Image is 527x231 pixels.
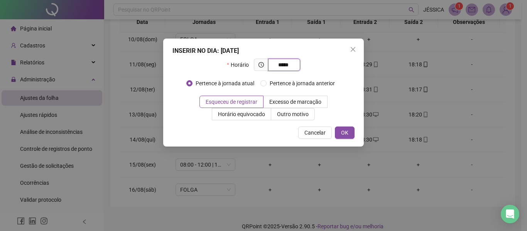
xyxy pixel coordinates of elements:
[347,43,359,56] button: Close
[304,128,326,137] span: Cancelar
[258,62,264,67] span: clock-circle
[277,111,309,117] span: Outro motivo
[227,59,253,71] label: Horário
[267,79,338,88] span: Pertence à jornada anterior
[269,99,321,105] span: Excesso de marcação
[501,205,519,223] div: Open Intercom Messenger
[206,99,257,105] span: Esqueceu de registrar
[341,128,348,137] span: OK
[172,46,355,56] div: INSERIR NO DIA : [DATE]
[335,126,355,139] button: OK
[193,79,257,88] span: Pertence à jornada atual
[298,126,332,139] button: Cancelar
[350,46,356,52] span: close
[218,111,265,117] span: Horário equivocado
